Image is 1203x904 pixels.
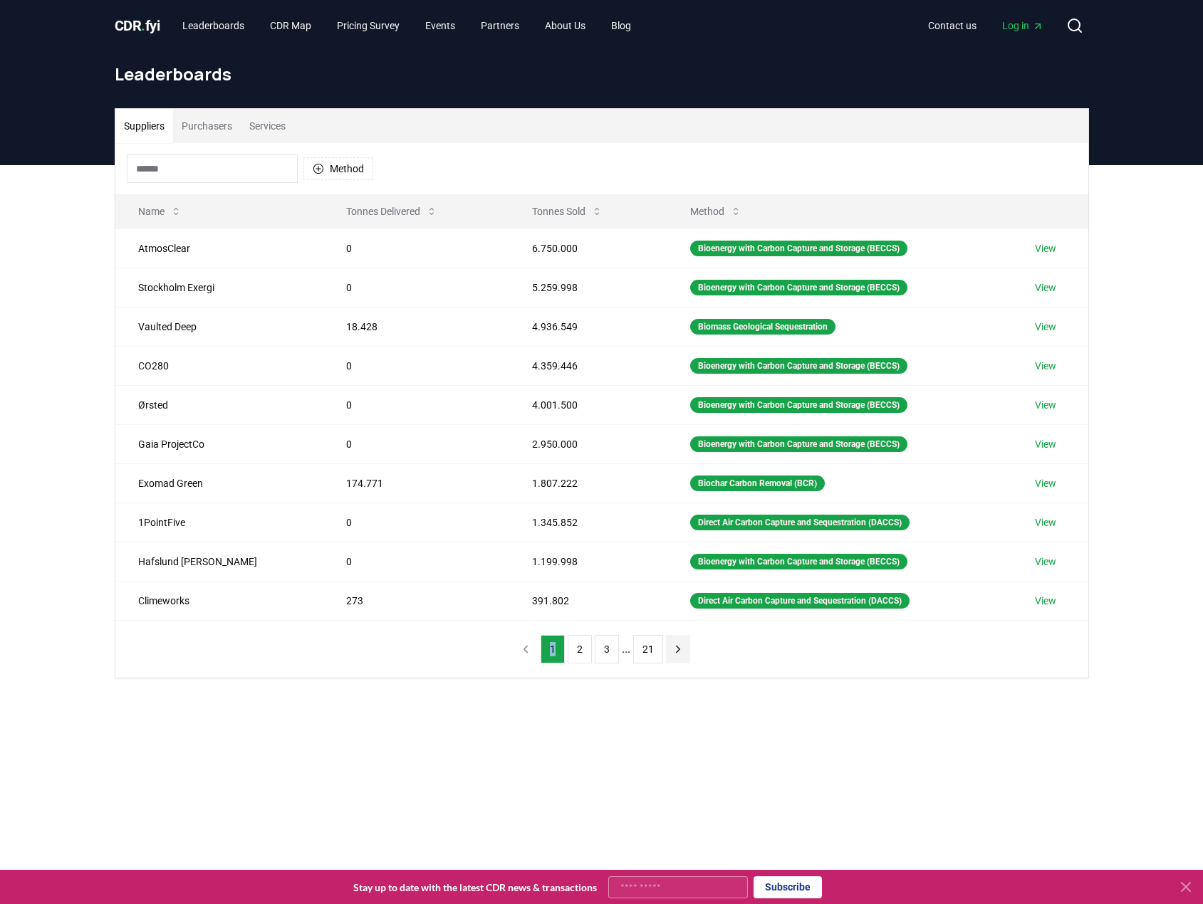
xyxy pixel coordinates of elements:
[666,635,690,663] button: next page
[1035,280,1056,295] a: View
[690,358,907,374] div: Bioenergy with Carbon Capture and Storage (BECCS)
[1035,437,1056,451] a: View
[115,542,324,581] td: Hafslund [PERSON_NAME]
[690,593,910,609] div: Direct Air Carbon Capture and Sequestration (DACCS)
[259,13,323,38] a: CDR Map
[991,13,1055,38] a: Log in
[690,241,907,256] div: Bioenergy with Carbon Capture and Storage (BECCS)
[1035,594,1056,608] a: View
[115,228,324,268] td: AtmosClear
[509,424,667,463] td: 2.950.000
[115,17,160,34] span: CDR fyi
[633,635,663,663] button: 21
[323,346,509,385] td: 0
[323,228,509,268] td: 0
[568,635,592,663] button: 2
[323,503,509,542] td: 0
[115,16,160,36] a: CDR.fyi
[690,436,907,452] div: Bioenergy with Carbon Capture and Storage (BECCS)
[115,346,324,385] td: CO280
[323,463,509,503] td: 174.771
[690,475,825,491] div: Biochar Carbon Removal (BCR)
[241,109,294,143] button: Services
[323,307,509,346] td: 18.428
[323,581,509,620] td: 273
[127,197,193,226] button: Name
[509,385,667,424] td: 4.001.500
[173,109,241,143] button: Purchasers
[115,424,324,463] td: Gaia ProjectCo
[1035,398,1056,412] a: View
[509,581,667,620] td: 391.802
[323,268,509,307] td: 0
[115,385,324,424] td: Ørsted
[509,503,667,542] td: 1.345.852
[335,197,449,226] button: Tonnes Delivered
[600,13,642,38] a: Blog
[1035,476,1056,490] a: View
[115,581,324,620] td: Climeworks
[469,13,531,38] a: Partners
[171,13,256,38] a: Leaderboards
[509,463,667,503] td: 1.807.222
[679,197,753,226] button: Method
[690,280,907,295] div: Bioenergy with Carbon Capture and Storage (BECCS)
[690,319,835,335] div: Biomass Geological Sequestration
[323,385,509,424] td: 0
[1035,320,1056,334] a: View
[1035,241,1056,256] a: View
[509,268,667,307] td: 5.259.998
[690,397,907,413] div: Bioenergy with Carbon Capture and Storage (BECCS)
[115,503,324,542] td: 1PointFive
[622,641,630,658] li: ...
[414,13,467,38] a: Events
[533,13,597,38] a: About Us
[115,307,324,346] td: Vaulted Deep
[509,228,667,268] td: 6.750.000
[509,346,667,385] td: 4.359.446
[541,635,565,663] button: 1
[1035,515,1056,530] a: View
[303,157,373,180] button: Method
[171,13,642,38] nav: Main
[509,542,667,581] td: 1.199.998
[115,109,173,143] button: Suppliers
[521,197,614,226] button: Tonnes Sold
[141,17,145,34] span: .
[509,307,667,346] td: 4.936.549
[690,554,907,569] div: Bioenergy with Carbon Capture and Storage (BECCS)
[690,515,910,530] div: Direct Air Carbon Capture and Sequestration (DACCS)
[323,542,509,581] td: 0
[595,635,619,663] button: 3
[1035,555,1056,569] a: View
[323,424,509,463] td: 0
[917,13,1055,38] nav: Main
[115,268,324,307] td: Stockholm Exergi
[326,13,411,38] a: Pricing Survey
[115,463,324,503] td: Exomad Green
[917,13,988,38] a: Contact us
[1002,19,1043,33] span: Log in
[1035,359,1056,373] a: View
[115,63,1089,85] h1: Leaderboards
